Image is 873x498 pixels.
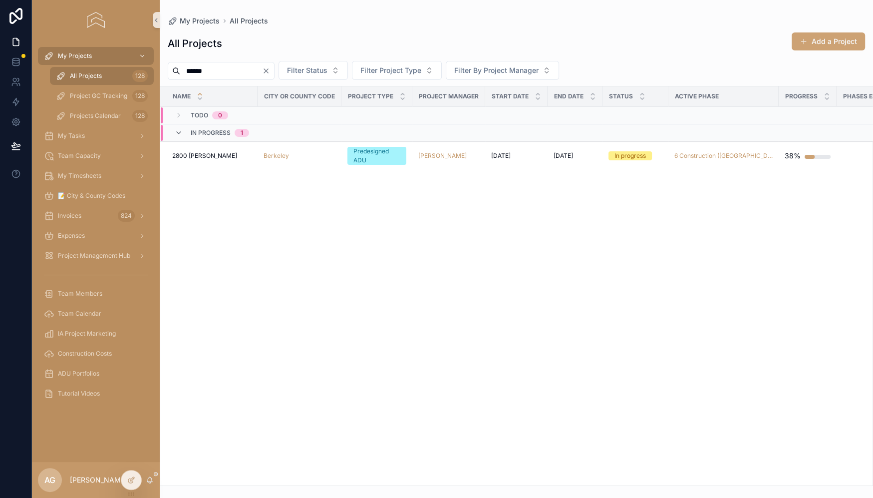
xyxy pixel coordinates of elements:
[132,70,148,82] div: 128
[58,192,125,200] span: 📝 City & County Codes
[262,67,274,75] button: Clear
[38,147,154,165] a: Team Capacity
[70,72,102,80] span: All Projects
[38,345,154,363] a: Construction Costs
[58,212,81,220] span: Invoices
[792,32,865,50] button: Add a Project
[353,147,400,165] div: Predesigned ADU
[418,152,479,160] a: [PERSON_NAME]
[58,390,100,398] span: Tutorial Videos
[180,16,220,26] span: My Projects
[608,151,662,160] a: In progress
[50,67,154,85] a: All Projects128
[347,147,406,165] a: Predesigned ADU
[218,111,222,119] div: 0
[264,92,335,100] span: City or County Code
[675,92,719,100] span: Active Phase
[50,87,154,105] a: Project GC Tracking128
[491,152,542,160] a: [DATE]
[58,172,101,180] span: My Timesheets
[491,152,511,160] span: [DATE]
[58,370,99,378] span: ADU Portfolios
[58,52,92,60] span: My Projects
[168,36,222,50] h1: All Projects
[58,310,101,318] span: Team Calendar
[230,16,268,26] a: All Projects
[58,350,112,358] span: Construction Costs
[132,110,148,122] div: 128
[50,107,154,125] a: Projects Calendar128
[58,330,116,338] span: IA Project Marketing
[454,65,539,75] span: Filter By Project Manager
[419,92,479,100] span: Project Manager
[44,474,55,486] span: AG
[118,210,135,222] div: 824
[38,247,154,265] a: Project Management Hub
[264,152,289,160] a: Berkeley
[191,111,208,119] span: Todo
[38,385,154,403] a: Tutorial Videos
[38,47,154,65] a: My Projects
[38,207,154,225] a: Invoices824
[614,151,646,160] div: In progress
[446,61,559,80] button: Select Button
[674,152,773,160] a: 6 Construction ([GEOGRAPHIC_DATA])
[38,285,154,303] a: Team Members
[38,227,154,245] a: Expenses
[38,325,154,343] a: IA Project Marketing
[418,152,467,160] a: [PERSON_NAME]
[785,92,818,100] span: Progress
[785,146,831,166] a: 38%
[58,132,85,140] span: My Tasks
[352,61,442,80] button: Select Button
[38,167,154,185] a: My Timesheets
[132,90,148,102] div: 128
[191,129,231,137] span: In progress
[173,92,191,100] span: Name
[168,16,220,26] a: My Projects
[360,65,421,75] span: Filter Project Type
[172,152,237,160] span: 2800 [PERSON_NAME]
[241,129,243,137] div: 1
[554,152,573,160] span: [DATE]
[554,92,583,100] span: End Date
[38,365,154,383] a: ADU Portfolios
[609,92,633,100] span: Status
[492,92,529,100] span: Start Date
[70,475,127,485] p: [PERSON_NAME]
[287,65,327,75] span: Filter Status
[172,152,252,160] a: 2800 [PERSON_NAME]
[279,61,348,80] button: Select Button
[58,290,102,298] span: Team Members
[38,305,154,323] a: Team Calendar
[785,146,801,166] div: 38%
[70,112,121,120] span: Projects Calendar
[58,152,101,160] span: Team Capacity
[554,152,596,160] a: [DATE]
[264,152,335,160] a: Berkeley
[38,127,154,145] a: My Tasks
[32,40,160,416] div: scrollable content
[70,92,127,100] span: Project GC Tracking
[58,252,130,260] span: Project Management Hub
[348,92,393,100] span: Project Type
[87,12,104,28] img: App logo
[58,232,85,240] span: Expenses
[38,187,154,205] a: 📝 City & County Codes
